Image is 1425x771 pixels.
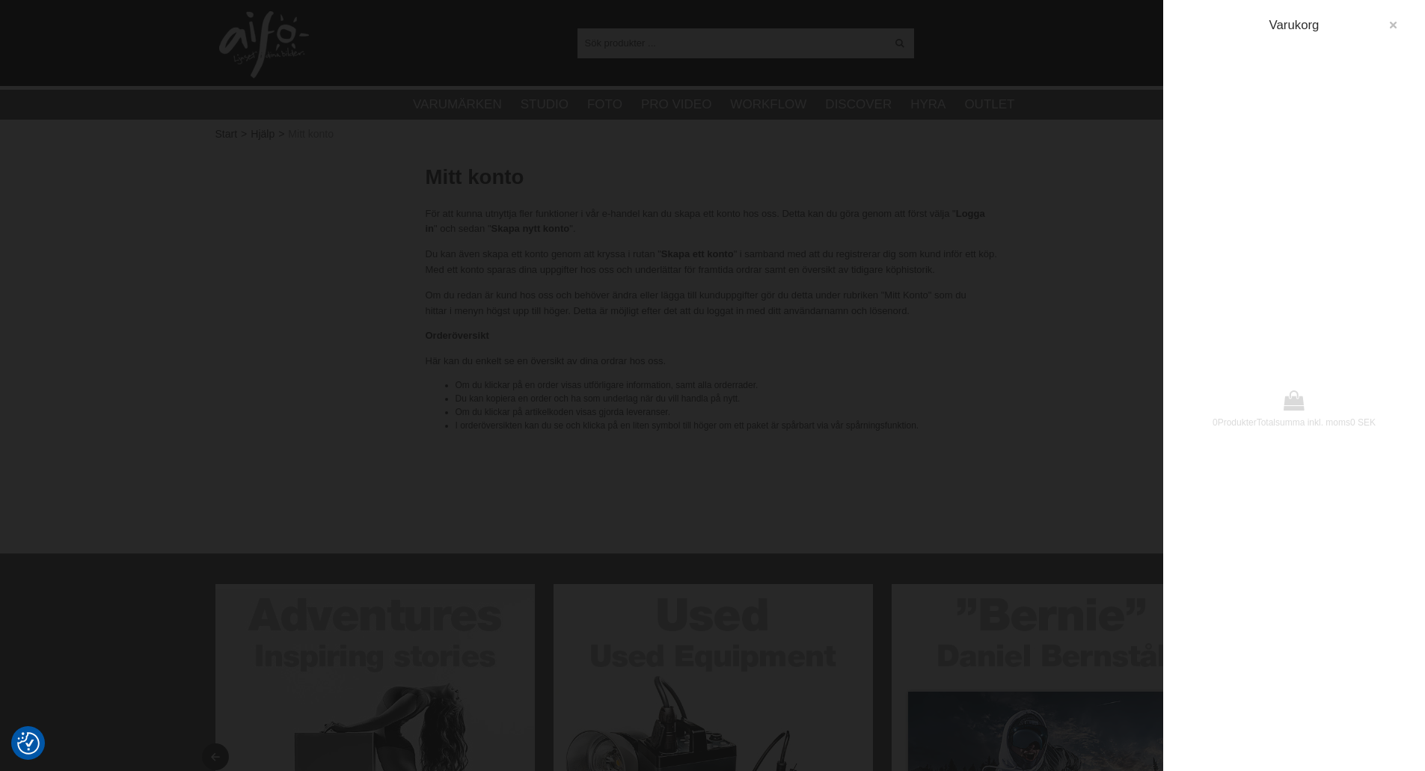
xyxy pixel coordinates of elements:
[1350,417,1376,428] span: 0 SEK
[1213,417,1218,428] span: 0
[17,730,40,757] button: Samtyckesinställningar
[1269,18,1320,32] span: Varukorg
[1257,417,1350,428] span: Totalsumma inkl. moms
[17,732,40,755] img: Revisit consent button
[1218,417,1257,428] span: Produkter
